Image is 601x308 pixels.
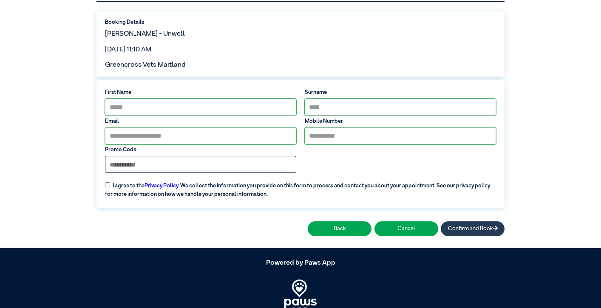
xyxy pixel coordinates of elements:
[105,182,110,187] input: I agree to thePrivacy Policy. We collect the information you provide on this form to process and ...
[305,88,496,96] label: Surname
[374,221,438,236] button: Cancel
[105,88,296,96] label: First Name
[105,31,185,37] span: [PERSON_NAME] - Unwell
[96,259,505,267] h5: Powered by Paws App
[105,117,296,125] label: Email
[101,177,500,198] label: I agree to the . We collect the information you provide on this form to process and contact you a...
[105,46,151,53] span: [DATE] 11:10 AM
[441,221,505,236] button: Confirm and Book
[105,146,296,154] label: Promo Code
[105,18,496,26] label: Booking Details
[105,62,185,68] span: Greencross Vets Maitland
[305,117,496,125] label: Mobile Number
[308,221,371,236] button: Back
[145,183,178,189] a: Privacy Policy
